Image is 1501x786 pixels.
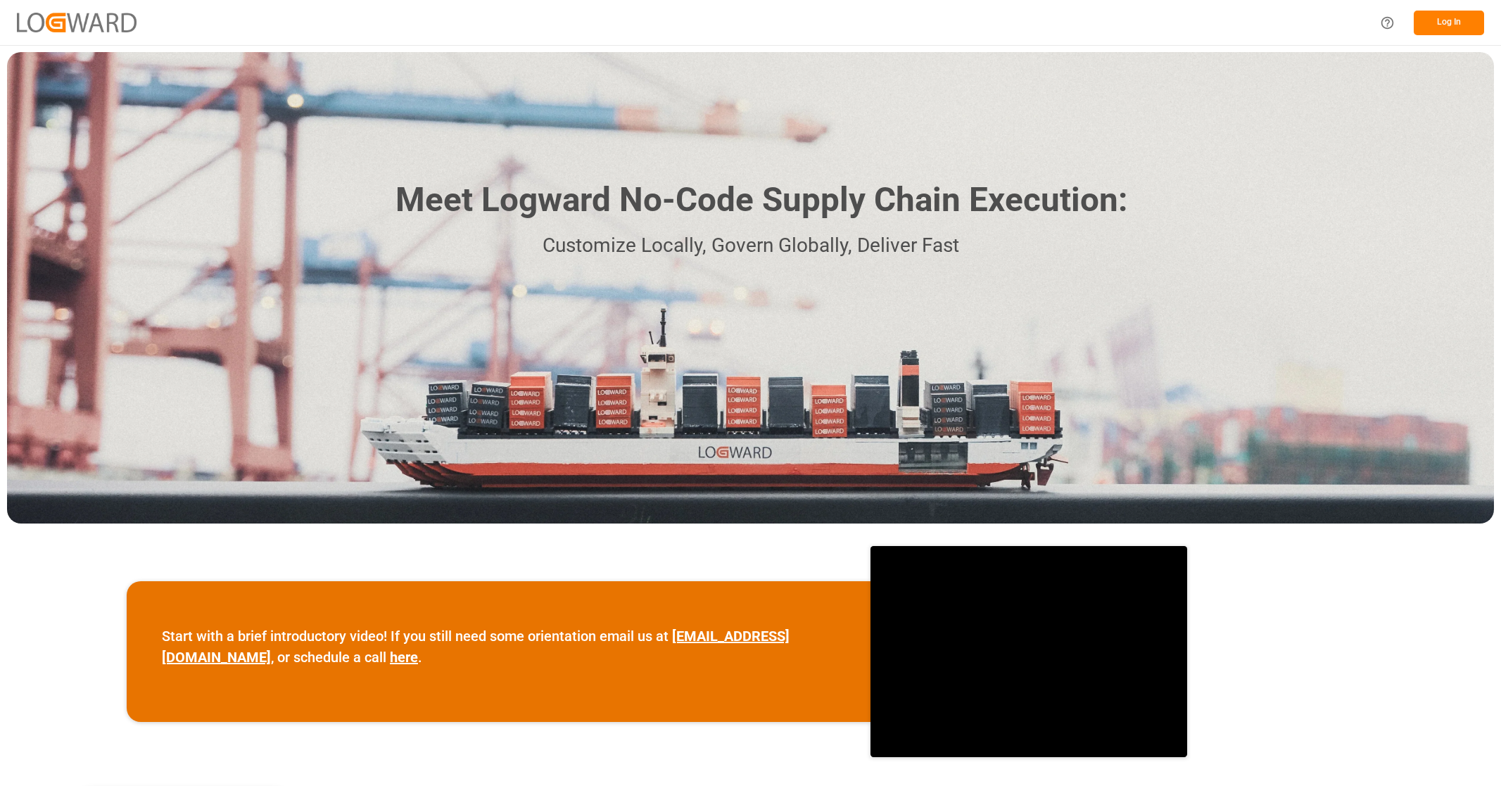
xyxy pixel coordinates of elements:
[1414,11,1484,35] button: Log In
[870,546,1187,757] iframe: video
[162,626,835,668] p: Start with a brief introductory video! If you still need some orientation email us at , or schedu...
[17,13,137,32] img: Logward_new_orange.png
[374,230,1127,262] p: Customize Locally, Govern Globally, Deliver Fast
[395,175,1127,225] h1: Meet Logward No-Code Supply Chain Execution:
[390,649,418,666] a: here
[1372,7,1403,39] button: Help Center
